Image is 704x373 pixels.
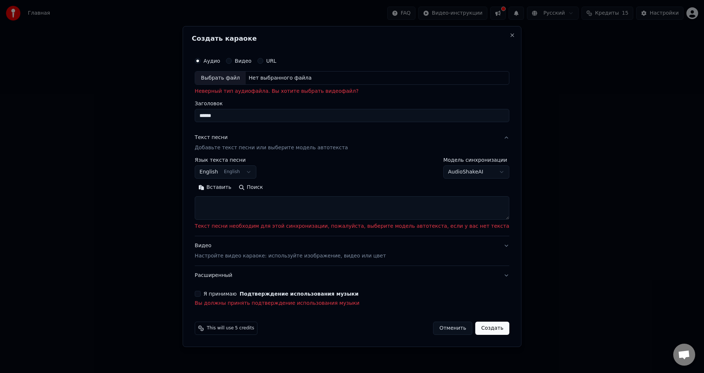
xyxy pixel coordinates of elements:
[443,158,509,163] label: Модель синхронизации
[195,88,509,95] p: Неверный тип аудиофайла. Вы хотите выбрать видеофайл?
[266,58,276,63] label: URL
[195,252,386,260] p: Настройте видео караоке: используйте изображение, видео или цвет
[195,101,509,106] label: Заголовок
[195,128,509,158] button: Текст песниДобавьте текст песни или выберите модель автотекста
[195,242,386,260] div: Видео
[246,74,315,82] div: Нет выбранного файла
[235,182,267,194] button: Поиск
[195,145,348,152] p: Добавьте текст песни или выберите модель автотекста
[195,182,235,194] button: Вставить
[475,322,509,335] button: Создать
[203,58,220,63] label: Аудио
[192,35,512,42] h2: Создать караоке
[195,300,509,307] p: Вы должны принять подтверждение использования музыки
[235,58,252,63] label: Видео
[195,223,509,230] p: Текст песни необходим для этой синхронизации, пожалуйста, выберите модель автотекста, если у вас ...
[195,134,228,142] div: Текст песни
[195,158,509,236] div: Текст песниДобавьте текст песни или выберите модель автотекста
[195,158,256,163] label: Язык текста песни
[433,322,472,335] button: Отменить
[195,266,509,285] button: Расширенный
[203,291,359,296] label: Я принимаю
[195,72,246,85] div: Выбрать файл
[207,325,254,331] span: This will use 5 credits
[240,291,359,296] button: Я принимаю
[195,236,509,266] button: ВидеоНастройте видео караоке: используйте изображение, видео или цвет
